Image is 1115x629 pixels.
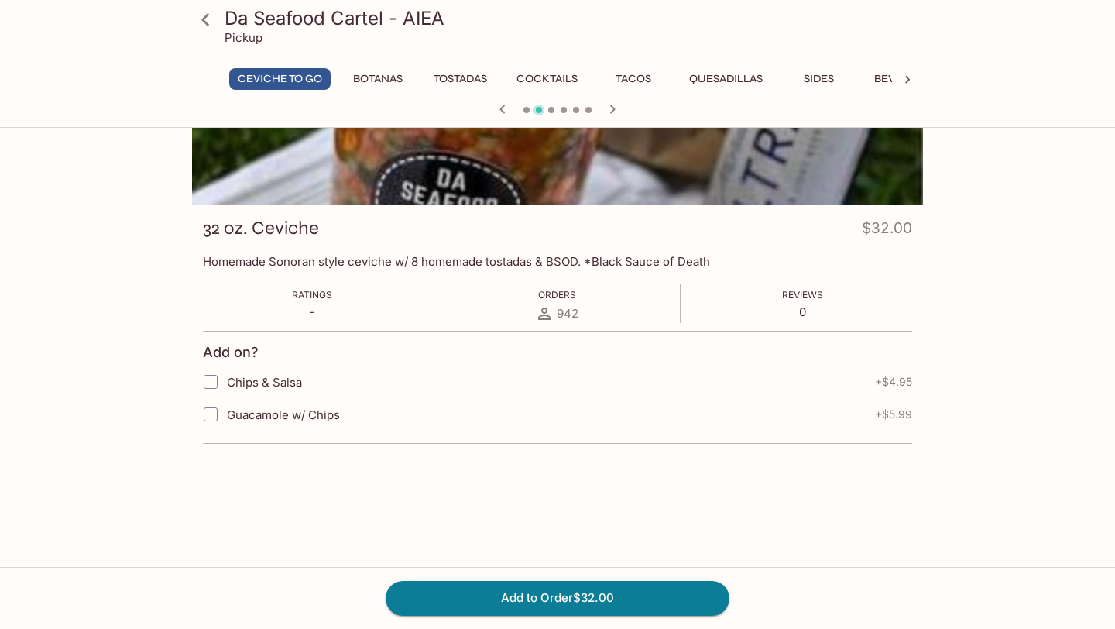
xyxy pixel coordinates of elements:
[425,68,496,90] button: Tostadas
[538,289,576,301] span: Orders
[343,68,413,90] button: Botanas
[203,254,912,269] p: Homemade Sonoran style ceviche w/ 8 homemade tostadas & BSOD. *Black Sauce of Death
[227,375,302,390] span: Chips & Salsa
[599,68,668,90] button: Tacos
[508,68,586,90] button: Cocktails
[782,289,823,301] span: Reviews
[225,30,262,45] p: Pickup
[229,68,331,90] button: Ceviche To Go
[386,581,729,615] button: Add to Order$32.00
[557,306,578,321] span: 942
[227,407,340,422] span: Guacamole w/ Chips
[782,304,823,319] p: 0
[862,216,912,246] h4: $32.00
[203,344,259,361] h4: Add on?
[875,376,912,388] span: + $4.95
[866,68,947,90] button: Beverages
[784,68,853,90] button: Sides
[292,289,332,301] span: Ratings
[875,408,912,421] span: + $5.99
[203,216,319,240] h3: 32 oz. Ceviche
[681,68,771,90] button: Quesadillas
[292,304,332,319] p: -
[225,6,917,30] h3: Da Seafood Cartel - AIEA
